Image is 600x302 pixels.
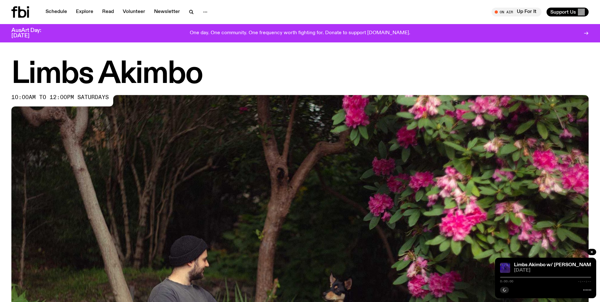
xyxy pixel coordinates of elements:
[547,8,589,16] button: Support Us
[492,8,541,16] button: On AirUp For It
[11,95,109,100] span: 10:00am to 12:00pm saturdays
[42,8,71,16] a: Schedule
[98,8,118,16] a: Read
[72,8,97,16] a: Explore
[514,268,591,273] span: [DATE]
[190,30,410,36] p: One day. One community. One frequency worth fighting for. Donate to support [DOMAIN_NAME].
[550,9,576,15] span: Support Us
[11,60,589,89] h1: Limbs Akimbo
[150,8,184,16] a: Newsletter
[11,28,52,39] h3: AusArt Day: [DATE]
[119,8,149,16] a: Volunteer
[514,262,596,267] a: Limbs Akimbo w/ [PERSON_NAME]
[578,280,591,283] span: -:--:--
[500,280,513,283] span: 0:00:00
